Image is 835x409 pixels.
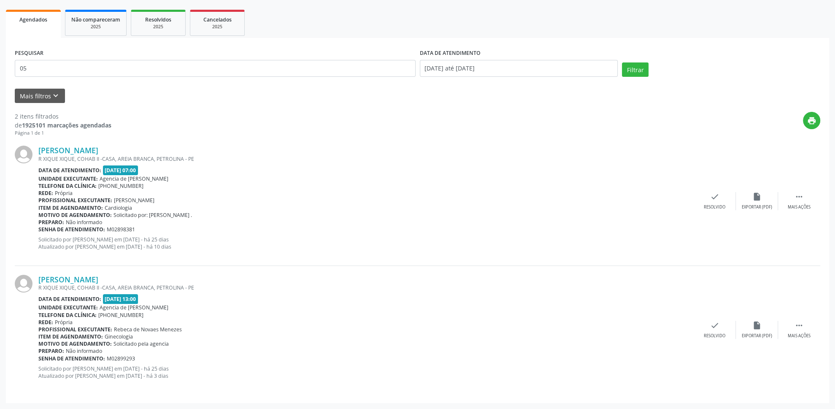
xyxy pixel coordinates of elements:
[15,112,111,121] div: 2 itens filtrados
[22,121,111,129] strong: 1925101 marcações agendadas
[203,16,232,23] span: Cancelados
[105,333,133,340] span: Ginecologia
[38,219,64,226] b: Preparo:
[15,130,111,137] div: Página 1 de 1
[98,182,143,190] span: [PHONE_NUMBER]
[114,197,154,204] span: [PERSON_NAME]
[38,333,103,340] b: Item de agendamento:
[38,190,53,197] b: Rede:
[704,204,725,210] div: Resolvido
[752,192,762,201] i: insert_drive_file
[71,24,120,30] div: 2025
[38,226,105,233] b: Senha de atendimento:
[420,47,481,60] label: DATA DE ATENDIMENTO
[98,311,143,319] span: [PHONE_NUMBER]
[103,165,138,175] span: [DATE] 07:00
[51,91,60,100] i: keyboard_arrow_down
[55,190,73,197] span: Própria
[66,219,102,226] span: Não informado
[38,355,105,362] b: Senha de atendimento:
[794,321,804,330] i: 
[107,355,135,362] span: M02899293
[38,284,694,291] div: R XIQUE XIQUE, COHAB II -CASA, AREIA BRANCA, PETROLINA - PE
[710,321,719,330] i: check
[38,326,112,333] b: Profissional executante:
[107,226,135,233] span: M02898381
[420,60,618,77] input: Selecione um intervalo
[38,295,101,303] b: Data de atendimento:
[15,60,416,77] input: Nome, código do beneficiário ou CPF
[15,275,32,293] img: img
[38,340,112,347] b: Motivo de agendamento:
[137,24,179,30] div: 2025
[38,319,53,326] b: Rede:
[100,304,168,311] span: Agencia de [PERSON_NAME]
[15,146,32,163] img: img
[788,333,811,339] div: Mais ações
[38,236,694,250] p: Solicitado por [PERSON_NAME] em [DATE] - há 25 dias Atualizado por [PERSON_NAME] em [DATE] - há 1...
[803,112,820,129] button: print
[196,24,238,30] div: 2025
[38,146,98,155] a: [PERSON_NAME]
[100,175,168,182] span: Agencia de [PERSON_NAME]
[38,182,97,190] b: Telefone da clínica:
[752,321,762,330] i: insert_drive_file
[114,326,182,333] span: Rebeca de Novaes Menezes
[19,16,47,23] span: Agendados
[38,211,112,219] b: Motivo de agendamento:
[15,121,111,130] div: de
[15,47,43,60] label: PESQUISAR
[742,333,772,339] div: Exportar (PDF)
[55,319,73,326] span: Própria
[103,294,138,304] span: [DATE] 13:00
[105,204,132,211] span: Cardiologia
[38,175,98,182] b: Unidade executante:
[710,192,719,201] i: check
[38,204,103,211] b: Item de agendamento:
[38,304,98,311] b: Unidade executante:
[113,211,192,219] span: Solicitado por: [PERSON_NAME] .
[742,204,772,210] div: Exportar (PDF)
[145,16,171,23] span: Resolvidos
[15,89,65,103] button: Mais filtroskeyboard_arrow_down
[38,365,694,379] p: Solicitado por [PERSON_NAME] em [DATE] - há 25 dias Atualizado por [PERSON_NAME] em [DATE] - há 3...
[38,347,64,355] b: Preparo:
[38,275,98,284] a: [PERSON_NAME]
[71,16,120,23] span: Não compareceram
[788,204,811,210] div: Mais ações
[66,347,102,355] span: Não informado
[38,167,101,174] b: Data de atendimento:
[38,155,694,163] div: R XIQUE XIQUE, COHAB II -CASA, AREIA BRANCA, PETROLINA - PE
[704,333,725,339] div: Resolvido
[113,340,169,347] span: Solicitado pela agencia
[38,197,112,204] b: Profissional executante:
[794,192,804,201] i: 
[622,62,649,77] button: Filtrar
[807,116,816,125] i: print
[38,311,97,319] b: Telefone da clínica:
